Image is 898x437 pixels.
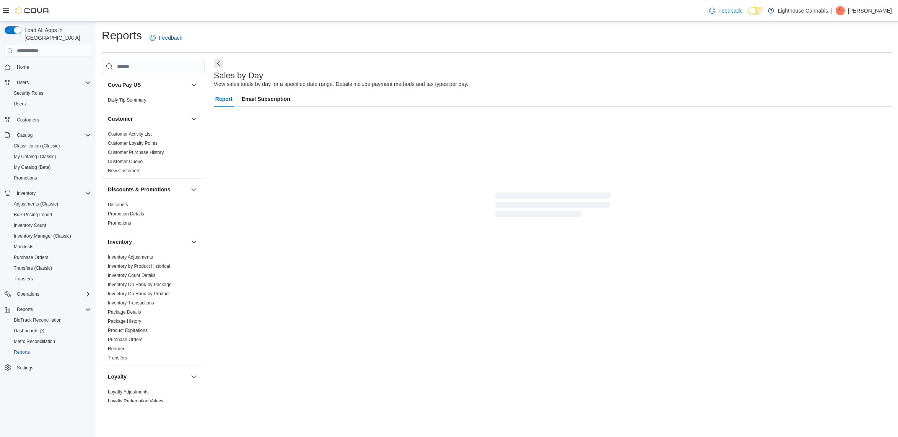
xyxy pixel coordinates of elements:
span: Promotions [14,175,37,181]
span: Email Subscription [242,91,290,107]
a: Security Roles [11,89,46,98]
span: Bulk Pricing Import [11,210,91,219]
span: Catalog [17,132,33,138]
button: Customer [108,115,188,123]
button: Inventory [14,189,39,198]
span: Users [14,78,91,87]
nav: Complex example [5,58,91,393]
span: Operations [17,291,39,297]
p: Lighthouse Cannabis [778,6,828,15]
a: Reports [11,348,33,357]
button: Inventory [108,238,188,246]
div: Cova Pay US [102,95,205,108]
span: Metrc Reconciliation [14,338,55,345]
span: Transfers (Classic) [14,265,52,271]
a: Home [14,63,32,72]
button: Cova Pay US [189,80,198,89]
a: Promotion Details [108,211,144,217]
a: Settings [14,363,36,372]
span: Dashboards [11,326,91,335]
span: Inventory Count [11,221,91,230]
a: New Customers [108,168,140,173]
span: Loading [495,194,610,218]
span: Settings [17,365,33,371]
span: Operations [14,290,91,299]
button: Metrc Reconciliation [8,336,94,347]
span: Inventory Adjustments [108,254,153,260]
button: Reports [8,347,94,358]
span: Inventory [17,190,36,196]
a: Manifests [11,242,36,251]
button: Loyalty [108,373,188,380]
button: Security Roles [8,88,94,99]
a: Adjustments (Classic) [11,199,61,209]
a: Customers [14,115,42,125]
a: Customer Queue [108,159,143,164]
a: Package Details [108,309,141,315]
span: BioTrack Reconciliation [14,317,62,323]
span: Classification (Classic) [11,141,91,151]
span: Purchase Orders [11,253,91,262]
h3: Inventory [108,238,132,246]
button: Catalog [14,131,36,140]
button: Users [8,99,94,109]
span: Inventory Manager (Classic) [14,233,71,239]
button: Catalog [2,130,94,141]
span: My Catalog (Beta) [14,164,51,170]
a: Feedback [146,30,185,45]
span: Inventory On Hand by Product [108,291,169,297]
button: My Catalog (Beta) [8,162,94,173]
span: My Catalog (Beta) [11,163,91,172]
span: Purchase Orders [14,254,49,261]
a: Transfers [108,355,127,361]
button: Manifests [8,241,94,252]
span: Catalog [14,131,91,140]
a: Package History [108,319,141,324]
div: Zhi Liang [836,6,845,15]
span: Loyalty Adjustments [108,389,149,395]
a: Inventory Transactions [108,300,154,306]
span: Package Details [108,309,141,315]
span: Inventory Count [14,222,46,228]
span: Customer Loyalty Points [108,140,158,146]
a: Product Expirations [108,328,148,333]
button: Operations [2,289,94,299]
a: Promotions [108,220,131,226]
button: Next [214,59,223,68]
button: Adjustments (Classic) [8,199,94,209]
a: Loyalty Adjustments [108,389,149,395]
a: Dashboards [8,325,94,336]
h3: Cova Pay US [108,81,141,89]
span: Promotions [108,220,131,226]
span: BioTrack Reconciliation [11,316,91,325]
button: Bulk Pricing Import [8,209,94,220]
span: Loyalty Redemption Values [108,398,163,404]
span: Classification (Classic) [14,143,60,149]
a: Inventory On Hand by Package [108,282,172,287]
a: Dashboards [11,326,47,335]
a: Metrc Reconciliation [11,337,58,346]
button: Inventory [2,188,94,199]
a: Purchase Orders [11,253,52,262]
span: Inventory Transactions [108,300,154,306]
span: Security Roles [14,90,43,96]
a: Promotions [11,173,40,183]
h3: Loyalty [108,373,127,380]
span: ZL [838,6,843,15]
a: BioTrack Reconciliation [11,316,65,325]
span: Transfers [11,274,91,283]
div: Loyalty [102,387,205,409]
button: Loyalty [189,372,198,381]
button: Cova Pay US [108,81,188,89]
a: Bulk Pricing Import [11,210,55,219]
span: Customers [14,115,91,124]
button: Discounts & Promotions [108,186,188,193]
a: Discounts [108,202,128,207]
span: Adjustments (Classic) [14,201,58,207]
p: | [831,6,833,15]
a: Customer Activity List [108,131,152,137]
span: Transfers [14,276,33,282]
button: Reports [2,304,94,315]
